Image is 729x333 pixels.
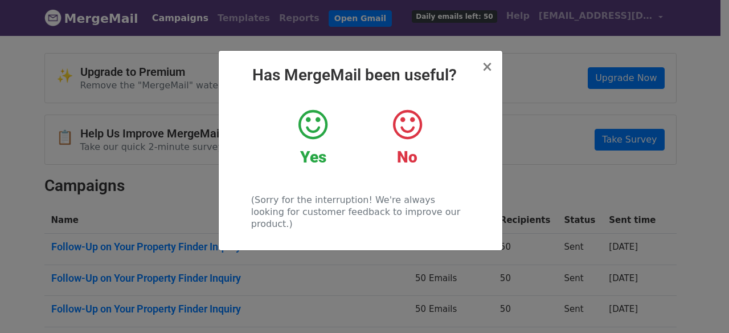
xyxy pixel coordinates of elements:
[251,194,469,230] p: (Sorry for the interruption! We're always looking for customer feedback to improve our product.)
[397,148,417,166] strong: No
[300,148,326,166] strong: Yes
[228,66,493,85] h2: Has MergeMail been useful?
[481,59,493,75] span: ×
[275,108,351,167] a: Yes
[481,60,493,74] button: Close
[672,278,729,333] iframe: Chat Widget
[368,108,445,167] a: No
